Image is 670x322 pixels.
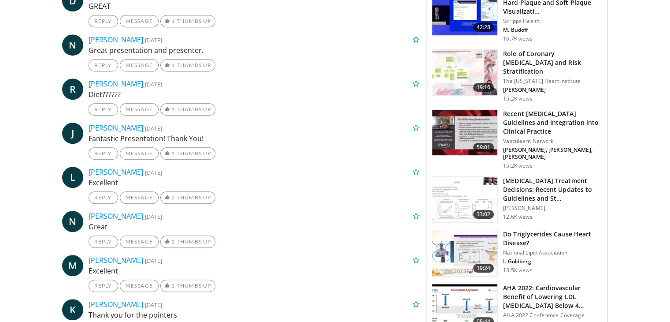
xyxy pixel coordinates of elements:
[89,211,143,221] a: [PERSON_NAME]
[145,36,162,44] small: [DATE]
[89,1,420,11] p: GREAT
[89,89,420,100] p: Diet??????
[171,282,175,289] span: 1
[62,211,83,232] a: N
[160,147,215,160] a: 1 Thumbs Up
[89,147,118,160] a: Reply
[89,133,420,144] p: Fantastic Presentation! Thank You!
[120,191,159,204] a: Message
[89,236,118,248] a: Reply
[89,255,143,265] a: [PERSON_NAME]
[89,310,420,320] p: Thank you for the pointers
[503,249,602,256] p: National Lipid Association
[89,167,143,177] a: [PERSON_NAME]
[160,103,215,116] a: 1 Thumbs Up
[473,143,494,152] span: 59:01
[145,168,162,176] small: [DATE]
[503,26,602,34] p: M. Budoff
[89,103,118,116] a: Reply
[503,138,602,145] p: Vasculearn Network
[432,110,497,156] img: 87825f19-cf4c-4b91-bba1-ce218758c6bb.150x105_q85_crop-smart_upscale.jpg
[473,83,494,92] span: 19:16
[62,255,83,276] a: M
[145,80,162,88] small: [DATE]
[89,280,118,292] a: Reply
[145,257,162,265] small: [DATE]
[503,230,602,247] h3: Do Triglycerides Cause Heart Disease?
[89,35,143,45] a: [PERSON_NAME]
[503,258,602,265] p: I. Goldberg
[171,18,175,24] span: 1
[432,176,602,223] a: 33:02 [MEDICAL_DATA] Treatment Decisions: Recent Updates to Guidelines and St… [PERSON_NAME] 12.6...
[120,103,159,116] a: Message
[62,299,83,320] a: K
[120,236,159,248] a: Message
[62,34,83,56] a: N
[503,18,602,25] p: Scripps Health
[473,23,494,32] span: 42:28
[171,62,175,68] span: 1
[171,150,175,157] span: 1
[473,264,494,273] span: 19:24
[171,238,175,245] span: 1
[62,79,83,100] a: R
[503,35,532,42] p: 16.7K views
[89,300,143,309] a: [PERSON_NAME]
[171,194,175,201] span: 2
[503,109,602,136] h3: Recent [MEDICAL_DATA] Guidelines and Integration into Clinical Practice
[432,230,497,276] img: 0bfdbe78-0a99-479c-8700-0132d420b8cd.150x105_q85_crop-smart_upscale.jpg
[503,78,602,85] p: The [US_STATE] Heart Institute
[473,210,494,219] span: 33:02
[503,49,602,76] h3: Role of Coronary [MEDICAL_DATA] and Risk Stratification
[89,177,420,188] p: Excellent
[89,59,118,71] a: Reply
[120,147,159,160] a: Message
[503,146,602,161] p: [PERSON_NAME], [PERSON_NAME], [PERSON_NAME]
[160,280,215,292] a: 1 Thumbs Up
[120,15,159,27] a: Message
[503,205,602,212] p: [PERSON_NAME]
[160,191,215,204] a: 2 Thumbs Up
[145,124,162,132] small: [DATE]
[62,167,83,188] a: L
[503,176,602,203] h3: [MEDICAL_DATA] Treatment Decisions: Recent Updates to Guidelines and St…
[89,45,420,56] p: Great presentation and presenter.
[62,123,83,144] a: J
[503,213,532,221] p: 12.6K views
[89,79,143,89] a: [PERSON_NAME]
[503,312,602,319] p: AHA 2022 Conference Coverage
[160,59,215,71] a: 1 Thumbs Up
[89,15,118,27] a: Reply
[145,301,162,309] small: [DATE]
[432,177,497,223] img: 6f79f02c-3240-4454-8beb-49f61d478177.150x105_q85_crop-smart_upscale.jpg
[89,191,118,204] a: Reply
[89,221,420,232] p: Great
[89,123,143,133] a: [PERSON_NAME]
[432,230,602,277] a: 19:24 Do Triglycerides Cause Heart Disease? National Lipid Association I. Goldberg 13.5K views
[503,284,602,310] h3: AHA 2022: Cardiovascular Benefit of Lowering LDL [MEDICAL_DATA] Below 4…
[503,86,602,94] p: [PERSON_NAME]
[503,162,532,169] p: 15.2K views
[120,280,159,292] a: Message
[432,50,497,96] img: 1efa8c99-7b8a-4ab5-a569-1c219ae7bd2c.150x105_q85_crop-smart_upscale.jpg
[171,106,175,112] span: 1
[145,213,162,221] small: [DATE]
[432,49,602,102] a: 19:16 Role of Coronary [MEDICAL_DATA] and Risk Stratification The [US_STATE] Heart Institute [PER...
[503,267,532,274] p: 13.5K views
[432,109,602,169] a: 59:01 Recent [MEDICAL_DATA] Guidelines and Integration into Clinical Practice Vasculearn Network ...
[160,15,215,27] a: 1 Thumbs Up
[160,236,215,248] a: 1 Thumbs Up
[89,266,420,276] p: Excellent
[120,59,159,71] a: Message
[503,95,532,102] p: 15.2K views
